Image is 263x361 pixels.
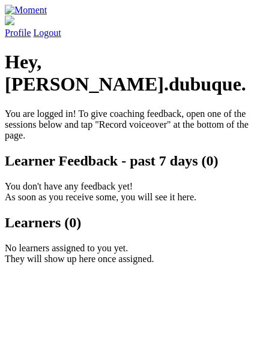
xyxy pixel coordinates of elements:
[5,109,258,141] p: You are logged in! To give coaching feedback, open one of the sessions below and tap "Record voic...
[5,181,258,203] p: You don't have any feedback yet! As soon as you receive some, you will see it here.
[5,153,258,169] h2: Learner Feedback - past 7 days (0)
[5,243,258,264] p: No learners assigned to you yet. They will show up here once assigned.
[5,5,47,16] img: Moment
[34,28,61,38] a: Logout
[5,215,258,231] h2: Learners (0)
[5,16,258,38] a: Profile
[5,51,258,95] h1: Hey, [PERSON_NAME].dubuque.
[5,16,14,25] img: default_avatar-b4e2223d03051bc43aaaccfb402a43260a3f17acc7fafc1603fdf008d6cba3c9.png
